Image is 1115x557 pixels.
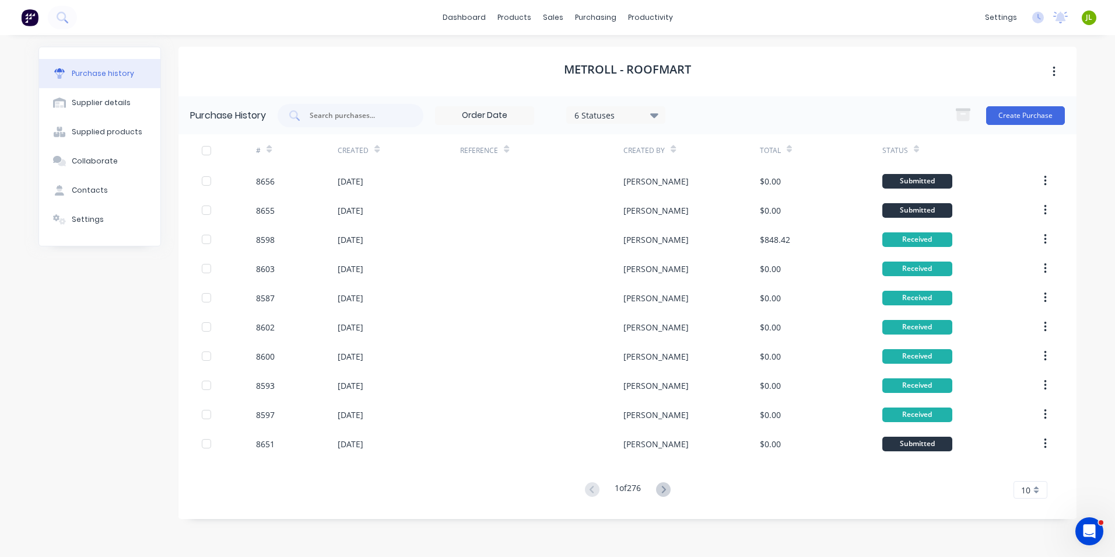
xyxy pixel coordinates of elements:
div: Received [882,378,952,393]
img: Factory [21,9,38,26]
div: products [492,9,537,26]
div: $0.00 [760,263,781,275]
div: $0.00 [760,292,781,304]
div: 8597 [256,409,275,421]
iframe: Intercom live chat [1075,517,1103,545]
div: $848.42 [760,234,790,246]
div: [PERSON_NAME] [623,321,689,333]
div: $0.00 [760,321,781,333]
div: [DATE] [338,380,363,392]
div: Received [882,291,952,305]
div: $0.00 [760,380,781,392]
div: $0.00 [760,175,781,187]
div: Received [882,232,952,247]
div: [PERSON_NAME] [623,263,689,275]
span: JL [1086,12,1092,23]
div: $0.00 [760,409,781,421]
div: 8603 [256,263,275,275]
div: [PERSON_NAME] [623,292,689,304]
div: Collaborate [72,156,118,166]
div: Purchase history [72,68,134,79]
div: [PERSON_NAME] [623,234,689,246]
div: Received [882,349,952,364]
div: 8651 [256,438,275,450]
div: Contacts [72,185,108,196]
div: Supplied products [72,127,142,137]
div: 8598 [256,234,275,246]
div: [DATE] [338,234,363,246]
button: Collaborate [39,147,160,176]
button: Contacts [39,176,160,205]
h1: Metroll - Roofmart [564,62,691,76]
input: Search purchases... [308,110,405,121]
div: purchasing [569,9,622,26]
span: 10 [1021,484,1030,496]
div: [PERSON_NAME] [623,175,689,187]
button: Create Purchase [986,106,1065,125]
div: sales [537,9,569,26]
div: [PERSON_NAME] [623,204,689,217]
div: 8656 [256,175,275,187]
div: 8602 [256,321,275,333]
div: Submitted [882,203,952,218]
div: [PERSON_NAME] [623,409,689,421]
div: Received [882,262,952,276]
div: Status [882,145,908,156]
div: 8600 [256,350,275,363]
div: [PERSON_NAME] [623,350,689,363]
div: [DATE] [338,204,363,217]
div: settings [979,9,1023,26]
div: Submitted [882,437,952,451]
div: Submitted [882,174,952,189]
div: Reference [460,145,498,156]
div: Supplier details [72,98,131,108]
div: 6 Statuses [574,109,658,121]
div: Purchase History [190,109,266,123]
div: Received [882,408,952,422]
div: 8655 [256,204,275,217]
div: $0.00 [760,438,781,450]
div: 8593 [256,380,275,392]
div: Total [760,145,781,156]
button: Supplier details [39,88,160,117]
a: dashboard [437,9,492,26]
div: [DATE] [338,263,363,275]
div: [DATE] [338,175,363,187]
div: [DATE] [338,321,363,333]
div: Created [338,145,369,156]
div: [DATE] [338,409,363,421]
button: Settings [39,205,160,234]
div: Created By [623,145,665,156]
div: [DATE] [338,292,363,304]
div: Received [882,320,952,335]
div: $0.00 [760,350,781,363]
div: $0.00 [760,204,781,217]
div: productivity [622,9,679,26]
div: [PERSON_NAME] [623,380,689,392]
div: # [256,145,261,156]
button: Purchase history [39,59,160,88]
div: 1 of 276 [615,482,641,499]
input: Order Date [436,107,534,124]
button: Supplied products [39,117,160,147]
div: [DATE] [338,438,363,450]
div: [DATE] [338,350,363,363]
div: [PERSON_NAME] [623,438,689,450]
div: 8587 [256,292,275,304]
div: Settings [72,214,104,225]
